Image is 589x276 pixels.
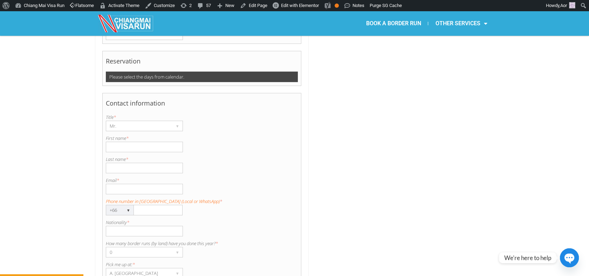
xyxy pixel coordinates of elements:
label: Phone number in [GEOGRAPHIC_DATA] (Local or WhatsApp) [106,198,298,205]
label: Nationality [106,219,298,226]
nav: Menu [294,15,494,32]
div: ▾ [124,205,133,215]
div: Mr. [106,121,169,131]
a: OTHER SERVICES [428,15,494,32]
label: Last name [106,156,298,163]
span: Edit with Elementor [281,3,319,8]
label: Pick me up at: [106,261,298,268]
div: ▾ [173,247,183,257]
label: How many border runs (by land) have you done this year? [106,240,298,247]
h4: Contact information [106,96,298,114]
div: 0 [106,247,169,257]
a: BOOK A BORDER RUN [359,15,428,32]
label: First name [106,135,298,142]
div: ▾ [173,121,183,131]
div: +66 [106,205,120,215]
div: Please select the days from calendar. [106,72,298,82]
span: Aor [560,3,567,8]
div: OK [335,4,339,8]
label: Email [106,177,298,184]
label: Title [106,114,298,121]
h4: Reservation [106,54,298,72]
